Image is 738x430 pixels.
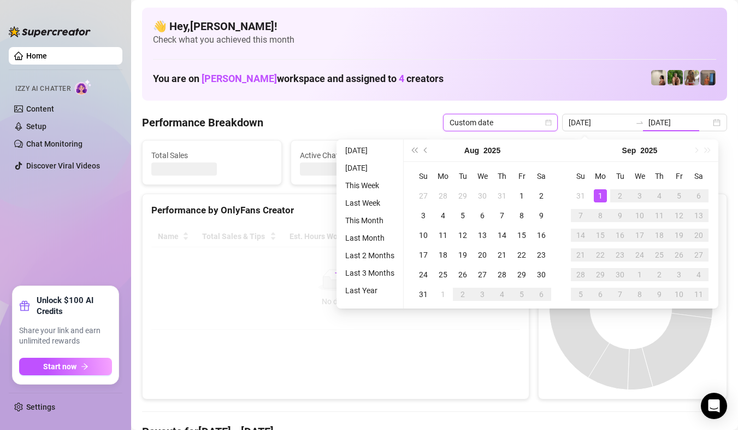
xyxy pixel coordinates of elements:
span: Messages Sent [448,149,570,161]
a: Home [26,51,47,60]
span: Total Sales [151,149,273,161]
span: to [635,118,644,127]
h4: Performance Breakdown [142,115,263,130]
strong: Unlock $100 AI Credits [37,295,112,317]
div: Performance by OnlyFans Creator [151,203,520,218]
a: Setup [26,122,46,131]
span: Share your link and earn unlimited rewards [19,326,112,347]
div: Sales by OnlyFans Creator [547,203,718,218]
span: Start now [43,362,76,371]
h1: You are on workspace and assigned to creators [153,73,444,85]
a: Content [26,104,54,113]
span: swap-right [635,118,644,127]
h4: 👋 Hey, [PERSON_NAME] ! [153,19,716,34]
img: Nathaniel [668,70,683,85]
img: Ralphy [651,70,666,85]
span: 4 [399,73,404,84]
img: Wayne [700,70,716,85]
img: logo-BBDzfeDw.svg [9,26,91,37]
span: arrow-right [81,363,88,370]
button: Start nowarrow-right [19,358,112,375]
input: Start date [569,117,631,129]
span: calendar [545,119,552,126]
span: Check what you achieved this month [153,34,716,46]
img: AI Chatter [75,79,92,95]
span: Custom date [450,114,551,131]
span: Izzy AI Chatter [15,84,70,94]
span: gift [19,300,30,311]
span: loading [329,272,341,284]
span: Active Chats [300,149,421,161]
div: Open Intercom Messenger [701,393,727,419]
a: Chat Monitoring [26,140,82,148]
a: Discover Viral Videos [26,161,100,170]
input: End date [648,117,711,129]
span: [PERSON_NAME] [202,73,277,84]
img: Nathaniel [684,70,699,85]
a: Settings [26,403,55,411]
